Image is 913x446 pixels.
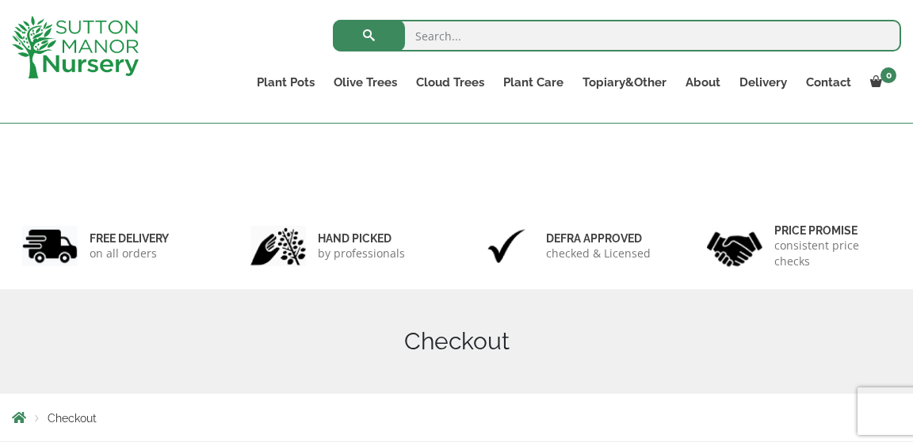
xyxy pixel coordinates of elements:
[333,20,901,51] input: Search...
[881,67,896,83] span: 0
[90,246,169,261] p: on all orders
[730,71,796,93] a: Delivery
[22,226,78,266] img: 1.jpg
[12,327,901,356] h1: Checkout
[796,71,861,93] a: Contact
[318,231,405,246] h6: hand picked
[12,411,901,424] nav: Breadcrumbs
[676,71,730,93] a: About
[250,226,306,266] img: 2.jpg
[573,71,676,93] a: Topiary&Other
[774,238,891,269] p: consistent price checks
[324,71,407,93] a: Olive Trees
[707,222,762,270] img: 4.jpg
[407,71,494,93] a: Cloud Trees
[546,231,651,246] h6: Defra approved
[247,71,324,93] a: Plant Pots
[48,412,97,425] span: Checkout
[318,246,405,261] p: by professionals
[546,246,651,261] p: checked & Licensed
[479,226,534,266] img: 3.jpg
[861,71,901,93] a: 0
[494,71,573,93] a: Plant Care
[90,231,169,246] h6: FREE DELIVERY
[774,223,891,238] h6: Price promise
[12,16,139,78] img: logo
